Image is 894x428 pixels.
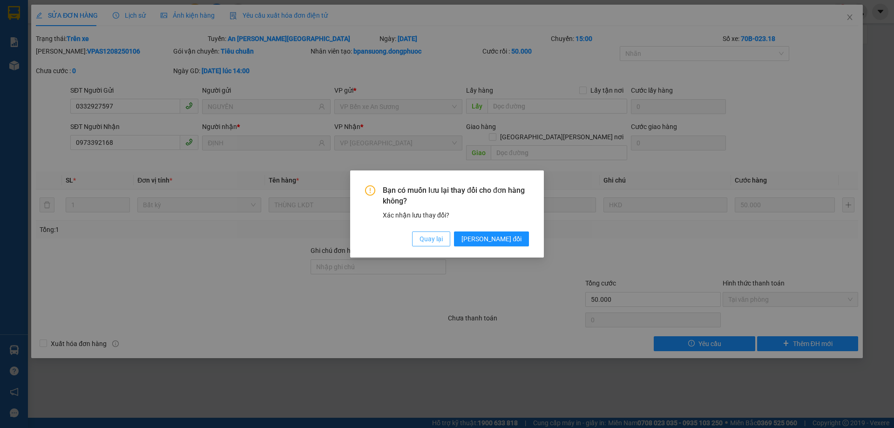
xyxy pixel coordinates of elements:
[383,185,529,206] span: Bạn có muốn lưu lại thay đổi cho đơn hàng không?
[454,231,529,246] button: [PERSON_NAME] đổi
[412,231,450,246] button: Quay lại
[365,185,375,196] span: exclamation-circle
[420,234,443,244] span: Quay lại
[383,210,529,220] div: Xác nhận lưu thay đổi?
[461,234,521,244] span: [PERSON_NAME] đổi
